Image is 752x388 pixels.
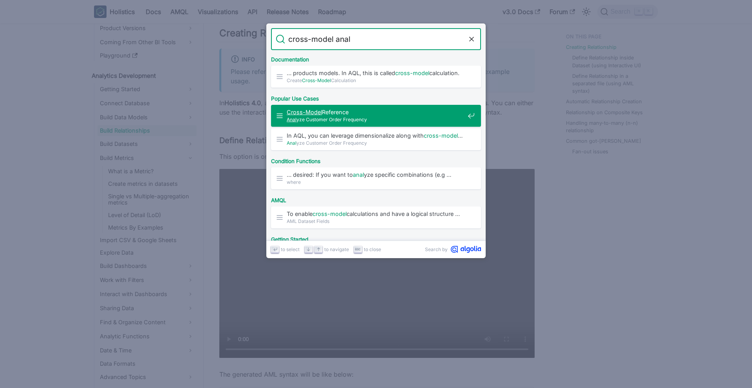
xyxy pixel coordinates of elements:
a: … desired: If you want toanalyze specific combinations (e.g …where [271,167,481,189]
span: Reference [287,108,465,116]
span: Create Calculation [287,77,465,84]
mark: Cross-Model [287,109,322,115]
span: to navigate [324,246,349,253]
svg: Enter key [272,246,278,252]
span: Search by [425,246,448,253]
span: yze Customer Order Frequency [287,139,465,147]
a: In AQL, you can leverage dimensionalize along withcross-model…Analyze Customer Order Frequency [271,128,481,150]
input: Search docs [285,28,467,50]
mark: cross-model [424,132,458,139]
svg: Algolia [451,246,481,253]
button: Clear the query [467,34,476,44]
a: Search byAlgolia [425,246,481,253]
mark: anal [353,171,364,178]
span: where [287,178,465,186]
span: To enable calculations and have a logical structure … [287,210,465,217]
svg: Arrow up [316,246,322,252]
span: AML Dataset Fields [287,217,465,225]
span: to close [364,246,381,253]
span: … products models. In AQL, this is called calculation. [287,69,465,77]
svg: Escape key [355,246,361,252]
mark: Cross-Model [302,77,331,83]
span: … desired: If you want to yze specific combinations (e.g … [287,171,465,178]
mark: Anal [287,117,296,122]
span: In AQL, you can leverage dimensionalize along with … [287,132,465,139]
div: Getting Started [269,230,483,246]
div: AMQL [269,191,483,207]
span: yze Customer Order Frequency [287,116,465,123]
svg: Arrow down [305,246,311,252]
mark: cross-model [395,70,429,76]
mark: Anal [287,140,296,146]
div: Documentation [269,50,483,66]
a: To enablecross-modelcalculations and have a logical structure …AML Dataset Fields [271,207,481,228]
div: Condition Functions [269,152,483,167]
mark: cross-model [313,210,347,217]
a: … products models. In AQL, this is calledcross-modelcalculation.CreateCross-ModelCalculation [271,66,481,88]
a: Cross-ModelReferenceAnalyze Customer Order Frequency [271,105,481,127]
span: to select [281,246,300,253]
div: Popular Use Cases [269,89,483,105]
